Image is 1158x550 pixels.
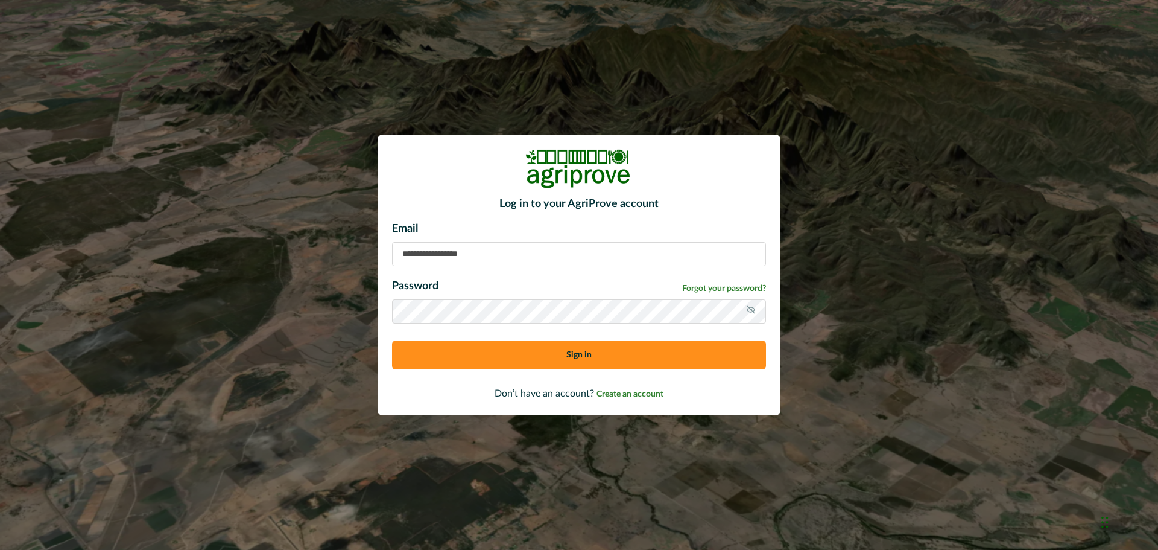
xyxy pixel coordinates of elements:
[392,198,766,211] h2: Log in to your AgriProve account
[596,390,663,398] span: Create an account
[392,386,766,401] p: Don’t have an account?
[1101,504,1109,540] div: Drag
[525,149,633,188] img: Logo Image
[596,389,663,398] a: Create an account
[682,283,766,295] a: Forgot your password?
[1098,492,1158,550] iframe: Chat Widget
[392,341,766,369] button: Sign in
[392,278,438,295] p: Password
[392,221,766,237] p: Email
